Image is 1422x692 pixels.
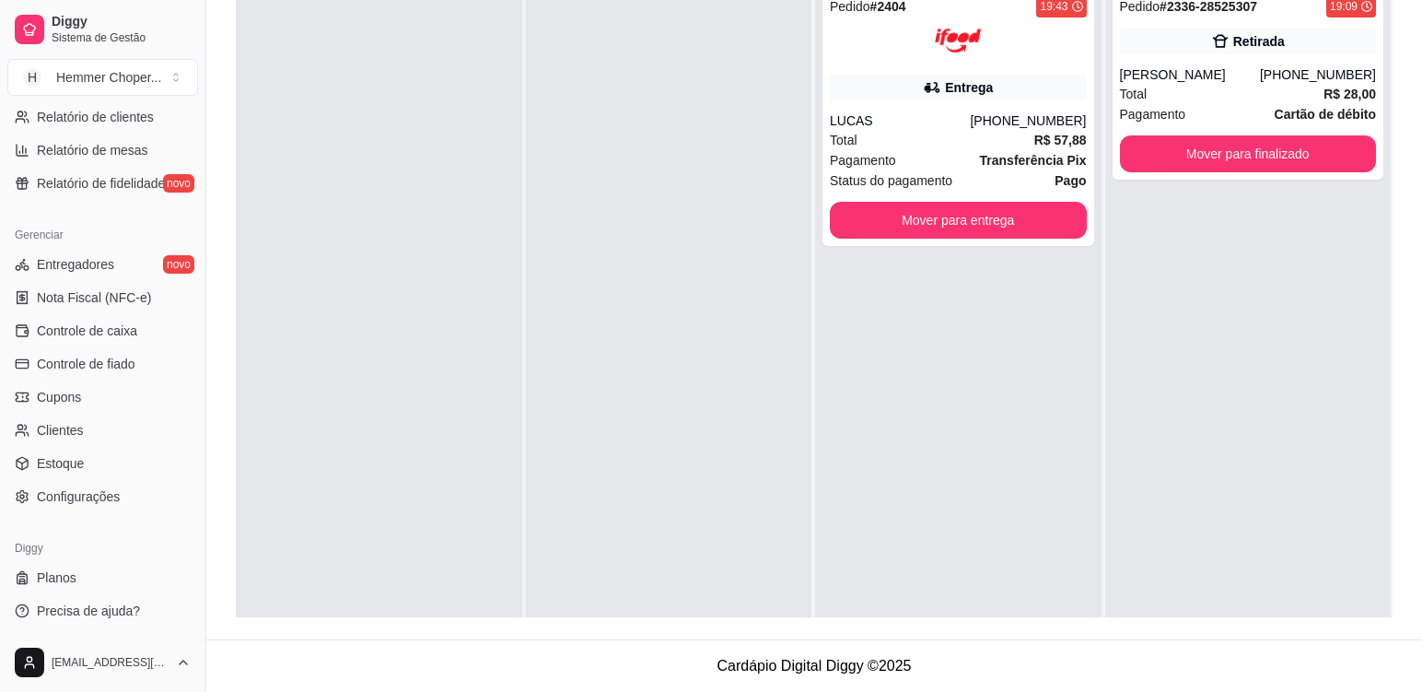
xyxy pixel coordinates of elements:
span: Controle de caixa [37,322,137,340]
span: Total [1120,84,1148,104]
span: Controle de fiado [37,355,135,373]
img: ifood [935,18,981,64]
strong: Cartão de débito [1275,107,1376,122]
button: Mover para finalizado [1120,135,1377,172]
span: Pagamento [1120,104,1186,124]
div: Gerenciar [7,220,198,250]
span: [EMAIL_ADDRESS][DOMAIN_NAME] [52,655,169,670]
strong: Pago [1055,173,1086,188]
a: Controle de caixa [7,316,198,346]
a: Relatório de mesas [7,135,198,165]
span: Precisa de ajuda? [37,602,140,620]
a: Relatório de fidelidadenovo [7,169,198,198]
div: [PERSON_NAME] [1120,65,1260,84]
a: DiggySistema de Gestão [7,7,198,52]
span: Sistema de Gestão [52,30,191,45]
span: Cupons [37,388,81,406]
a: Precisa de ajuda? [7,596,198,626]
footer: Cardápio Digital Diggy © 2025 [206,639,1422,692]
span: Clientes [37,421,84,440]
span: Estoque [37,454,84,473]
span: Relatório de clientes [37,108,154,126]
a: Estoque [7,449,198,478]
div: LUCAS [830,111,970,130]
a: Clientes [7,416,198,445]
span: Diggy [52,14,191,30]
span: Configurações [37,487,120,506]
div: Retirada [1233,32,1285,51]
span: Relatório de mesas [37,141,148,159]
a: Relatório de clientes [7,102,198,132]
a: Controle de fiado [7,349,198,379]
strong: R$ 28,00 [1323,87,1376,101]
span: Total [830,130,857,150]
div: Diggy [7,534,198,563]
button: Select a team [7,59,198,96]
div: Hemmer Choper ... [56,68,161,87]
span: Pagamento [830,150,896,170]
strong: R$ 57,88 [1034,133,1087,147]
a: Entregadoresnovo [7,250,198,279]
button: Mover para entrega [830,202,1087,239]
a: Nota Fiscal (NFC-e) [7,283,198,312]
strong: Transferência Pix [980,153,1087,168]
div: [PHONE_NUMBER] [1260,65,1376,84]
a: Planos [7,563,198,592]
div: [PHONE_NUMBER] [970,111,1086,130]
span: Entregadores [37,255,114,274]
div: Entrega [945,78,993,97]
span: Planos [37,569,76,587]
a: Cupons [7,382,198,412]
span: H [23,68,41,87]
span: Nota Fiscal (NFC-e) [37,288,151,307]
button: [EMAIL_ADDRESS][DOMAIN_NAME] [7,640,198,685]
a: Configurações [7,482,198,511]
span: Relatório de fidelidade [37,174,165,193]
span: Status do pagamento [830,170,952,191]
